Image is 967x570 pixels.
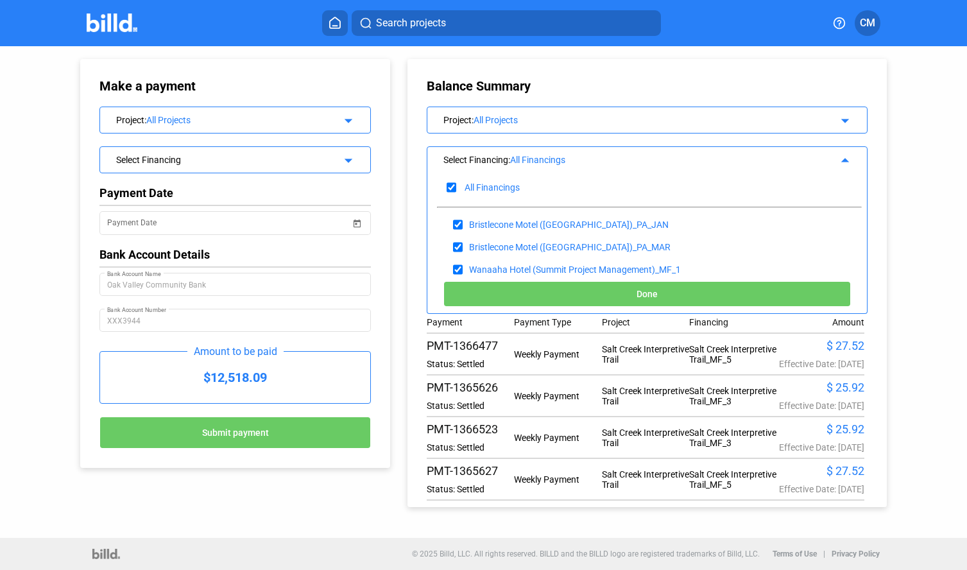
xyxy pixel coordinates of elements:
[100,352,370,403] div: $12,518.09
[776,442,864,453] div: Effective Date: [DATE]
[427,317,514,327] div: Payment
[92,549,120,559] img: logo
[514,349,601,359] div: Weekly Payment
[776,464,864,478] div: $ 27.52
[510,155,810,165] div: All Financings
[832,549,880,558] b: Privacy Policy
[602,317,689,327] div: Project
[87,13,137,32] img: Billd Company Logo
[339,151,354,166] mat-icon: arrow_drop_down
[776,359,864,369] div: Effective Date: [DATE]
[427,401,514,411] div: Status: Settled
[776,339,864,352] div: $ 27.52
[514,474,601,485] div: Weekly Payment
[776,484,864,494] div: Effective Date: [DATE]
[99,186,371,200] div: Payment Date
[514,433,601,443] div: Weekly Payment
[427,484,514,494] div: Status: Settled
[99,417,371,449] button: Submit payment
[689,344,776,365] div: Salt Creek Interpretive Trail_MF_5
[465,182,520,193] div: All Financings
[146,115,330,125] div: All Projects
[352,10,661,36] button: Search projects
[469,220,669,230] div: Bristlecone Motel ([GEOGRAPHIC_DATA])_PA_JAN
[443,152,810,165] div: Select Financing
[835,111,851,126] mat-icon: arrow_drop_down
[776,381,864,394] div: $ 25.92
[602,344,689,365] div: Salt Creek Interpretive Trail
[351,209,364,222] button: Open calendar
[776,422,864,436] div: $ 25.92
[116,112,330,125] div: Project
[469,242,671,252] div: Bristlecone Motel ([GEOGRAPHIC_DATA])_PA_MAR
[427,422,514,436] div: PMT-1366523
[472,115,474,125] span: :
[514,317,601,327] div: Payment Type
[602,386,689,406] div: Salt Creek Interpretive Trail
[116,152,330,165] div: Select Financing
[637,289,658,300] span: Done
[339,111,354,126] mat-icon: arrow_drop_down
[427,381,514,394] div: PMT-1365626
[860,15,875,31] span: CM
[823,549,825,558] p: |
[689,427,776,448] div: Salt Creek Interpretive Trail_MF_3
[514,391,601,401] div: Weekly Payment
[427,78,868,94] div: Balance Summary
[469,264,681,275] div: Wanaaha Hotel (Summit Project Management)_MF_1
[602,469,689,490] div: Salt Creek Interpretive Trail
[776,401,864,411] div: Effective Date: [DATE]
[689,386,776,406] div: Salt Creek Interpretive Trail_MF_3
[144,115,146,125] span: :
[855,10,880,36] button: CM
[602,427,689,448] div: Salt Creek Interpretive Trail
[474,115,810,125] div: All Projects
[835,151,851,166] mat-icon: arrow_drop_up
[689,317,776,327] div: Financing
[99,248,371,261] div: Bank Account Details
[832,317,864,327] div: Amount
[443,281,851,307] button: Done
[443,112,810,125] div: Project
[99,78,262,94] div: Make a payment
[376,15,446,31] span: Search projects
[427,339,514,352] div: PMT-1366477
[202,428,269,438] span: Submit payment
[689,469,776,490] div: Salt Creek Interpretive Trail_MF_5
[508,155,510,165] span: :
[187,345,284,358] div: Amount to be paid
[427,442,514,453] div: Status: Settled
[427,359,514,369] div: Status: Settled
[427,464,514,478] div: PMT-1365627
[412,549,760,558] p: © 2025 Billd, LLC. All rights reserved. BILLD and the BILLD logo are registered trademarks of Bil...
[773,549,817,558] b: Terms of Use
